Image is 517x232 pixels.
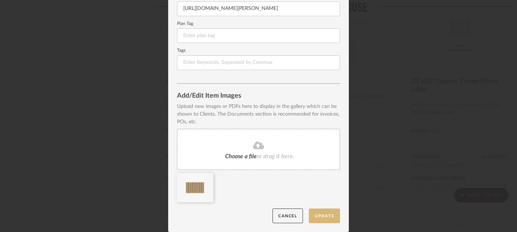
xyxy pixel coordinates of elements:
[177,103,340,126] div: Upload new images or PDFs here to display in the gallery which can be shown to Clients. The Docum...
[272,209,303,224] button: Cancel
[309,209,340,224] button: Update
[177,55,340,70] input: Enter Keywords, Separated by Commas
[177,22,340,26] label: Plan Tag
[177,1,340,16] input: Enter URL
[177,93,340,100] div: Add/Edit Item Images
[177,28,340,43] input: Enter plan tag
[225,153,257,159] span: Choose a file
[257,153,294,159] span: or drag it here.
[177,49,340,52] label: Tags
